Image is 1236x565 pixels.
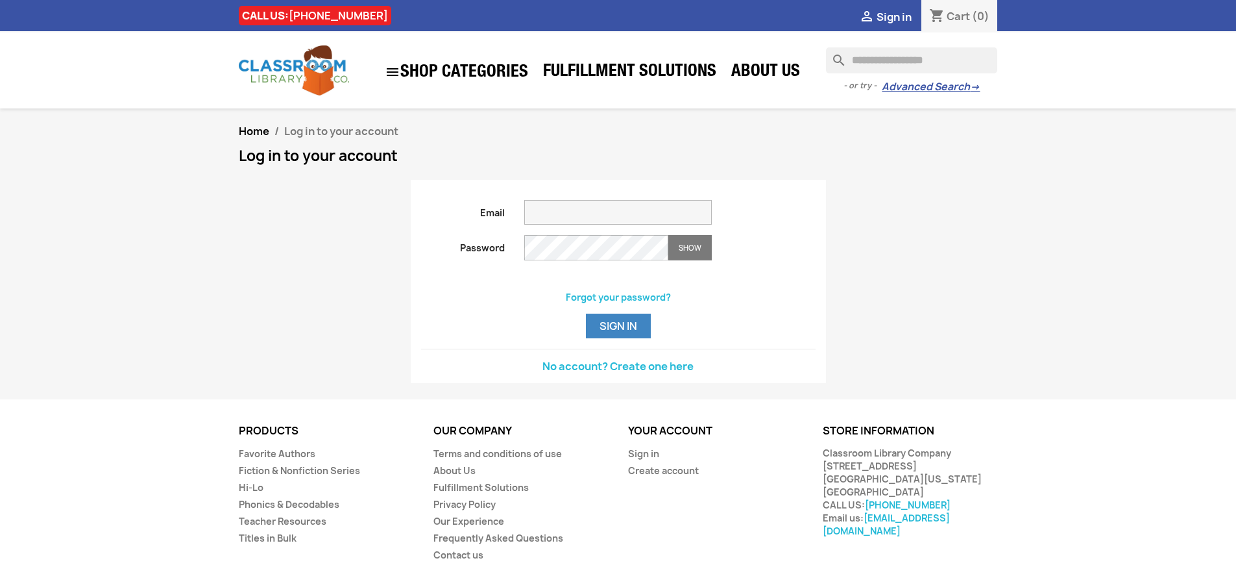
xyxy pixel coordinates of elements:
a: Titles in Bulk [239,532,297,544]
p: Products [239,425,414,437]
i: search [826,47,842,63]
a: Home [239,124,269,138]
a: Privacy Policy [433,498,496,510]
a: [PHONE_NUMBER] [865,499,951,511]
a: Phonics & Decodables [239,498,339,510]
a:  Sign in [859,10,912,24]
a: Forgot your password? [566,291,671,303]
p: Store information [823,425,998,437]
a: Teacher Resources [239,515,326,527]
span: (0) [972,9,989,23]
a: Your account [628,423,712,438]
a: [PHONE_NUMBER] [289,8,388,23]
label: Email [411,200,515,220]
a: Frequently Asked Questions [433,532,563,544]
span: Log in to your account [284,124,398,138]
i:  [385,64,400,80]
a: Create account [628,464,699,477]
p: Our company [433,425,609,437]
a: [EMAIL_ADDRESS][DOMAIN_NAME] [823,512,950,537]
i: shopping_cart [929,9,945,25]
h1: Log in to your account [239,148,998,164]
a: SHOP CATEGORIES [378,58,535,86]
a: Our Experience [433,515,504,527]
span: → [970,81,980,94]
a: Favorite Authors [239,447,315,460]
a: Terms and conditions of use [433,447,562,460]
i:  [859,10,875,25]
div: CALL US: [239,6,391,25]
span: Cart [947,9,970,23]
label: Password [411,235,515,255]
a: Contact us [433,549,483,561]
a: No account? Create one here [542,359,694,373]
span: Sign in [877,10,912,24]
input: Search [826,47,997,73]
button: Show [668,235,712,260]
input: Password input [524,235,668,260]
a: About Us [433,464,476,477]
a: Hi-Lo [239,481,263,494]
a: Sign in [628,447,659,460]
a: Fulfillment Solutions [537,60,723,86]
span: - or try - [843,79,882,92]
a: Fulfillment Solutions [433,481,529,494]
img: Classroom Library Company [239,45,349,95]
button: Sign in [586,314,651,338]
a: Advanced Search→ [882,81,980,94]
a: Fiction & Nonfiction Series [239,464,360,477]
a: About Us [725,60,806,86]
div: Classroom Library Company [STREET_ADDRESS] [GEOGRAPHIC_DATA][US_STATE] [GEOGRAPHIC_DATA] CALL US:... [823,447,998,538]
